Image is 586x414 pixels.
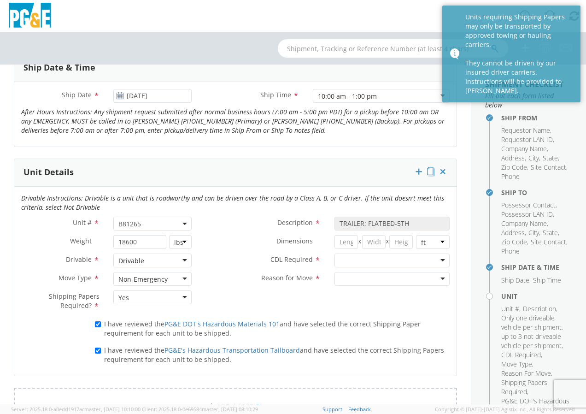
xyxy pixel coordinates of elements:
[531,237,566,246] span: Site Contact
[95,321,101,327] input: I have reviewed thePG&E DOT's Hazardous Materials 101and have selected the correct Shipping Paper...
[528,228,539,237] span: City
[318,92,377,101] div: 10:00 am - 1:00 pm
[501,237,528,247] li: ,
[501,276,529,284] span: Ship Date
[501,350,541,359] span: CDL Required
[389,235,413,249] input: Height
[202,406,258,413] span: master, [DATE] 08:10:29
[501,126,551,135] li: ,
[465,12,574,95] div: Units requiring Shipping Papers may only be transported by approved towing or hauling carriers. T...
[278,39,508,58] input: Shipment, Tracking or Reference Number (at least 4 chars)
[277,218,313,227] span: Description
[501,228,525,237] span: Address
[501,172,520,181] span: Phone
[362,235,386,249] input: Width
[531,237,568,247] li: ,
[528,228,540,237] li: ,
[501,144,547,153] span: Company Name
[501,114,572,121] h4: Ship From
[531,163,566,172] span: Site Contact
[104,346,444,364] span: I have reviewed the and have selected the correct Shipping Papers requirement for each unit to be...
[501,369,551,378] span: Reason For Move
[348,406,371,413] a: Feedback
[501,201,557,210] li: ,
[501,360,532,368] span: Move Type
[59,273,92,282] span: Move Type
[501,378,547,396] span: Shipping Papers Required
[501,163,528,172] li: ,
[501,247,520,255] span: Phone
[528,154,539,162] span: City
[501,219,547,228] span: Company Name
[270,255,313,264] span: CDL Required
[435,406,575,413] span: Copyright © [DATE]-[DATE] Agistix Inc., All Rights Reserved
[164,319,280,328] a: PG&E DOT's Hazardous Materials 101
[501,228,526,237] li: ,
[501,154,526,163] li: ,
[501,210,554,219] li: ,
[501,144,548,154] li: ,
[118,219,187,228] span: B81265
[142,406,258,413] span: Client: 2025.18.0-0e69584
[533,276,561,284] span: Ship Time
[501,293,572,300] h4: Unit
[95,348,101,354] input: I have reviewed thePG&E's Hazardous Transportation Tailboardand have selected the correct Shippin...
[543,154,559,163] li: ,
[543,154,558,162] span: State
[73,218,92,227] span: Unit #
[528,154,540,163] li: ,
[501,304,519,313] span: Unit #
[501,350,542,360] li: ,
[501,135,554,144] li: ,
[543,228,558,237] span: State
[164,346,300,355] a: PG&E's Hazardous Transportation Tailboard
[501,237,527,246] span: Zip Code
[501,210,553,219] span: Possessor LAN ID
[66,255,92,264] span: Drivable
[501,126,550,135] span: Requestor Name
[21,194,444,212] i: Drivable Instructions: Drivable is a unit that is roadworthy and can be driven over the road by a...
[118,293,129,302] div: Yes
[501,264,572,271] h4: Ship Date & Time
[118,256,144,266] div: Drivable
[543,228,559,237] li: ,
[260,90,291,99] span: Ship Time
[23,168,74,177] h3: Unit Details
[386,235,390,249] span: X
[501,219,548,228] li: ,
[334,235,358,249] input: Length
[523,304,556,313] span: Description
[501,360,533,369] li: ,
[501,163,527,172] span: Zip Code
[358,235,362,249] span: X
[501,304,521,313] li: ,
[104,319,421,337] span: I have reviewed the and have selected the correct Shipping Paper requirement for each unit to be ...
[84,406,141,413] span: master, [DATE] 10:10:00
[49,292,100,310] span: Shipping Papers Required?
[113,217,192,231] span: B81265
[501,201,556,209] span: Possessor Contact
[531,163,568,172] li: ,
[261,273,313,282] span: Reason for Move
[276,237,313,245] span: Dimensions
[322,406,342,413] a: Support
[11,406,141,413] span: Server: 2025.18.0-a0edd1917ac
[501,313,570,350] li: ,
[501,189,572,196] h4: Ship To
[21,107,445,135] i: After Hours Instructions: Any shipment request submitted after normal business hours (7:00 am - 5...
[501,154,525,162] span: Address
[70,237,92,245] span: Weight
[501,313,563,350] span: Only one driveable vehicle per shipment, up to 3 not driveable vehicle per shipment
[118,275,168,284] div: Non-Emergency
[501,135,553,144] span: Requestor LAN ID
[23,63,95,72] h3: Ship Date & Time
[501,276,531,285] li: ,
[7,3,53,30] img: pge-logo-06675f144f4cfa6a6814.png
[62,90,92,99] span: Ship Date
[523,304,557,313] li: ,
[501,369,552,378] li: ,
[501,378,570,396] li: ,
